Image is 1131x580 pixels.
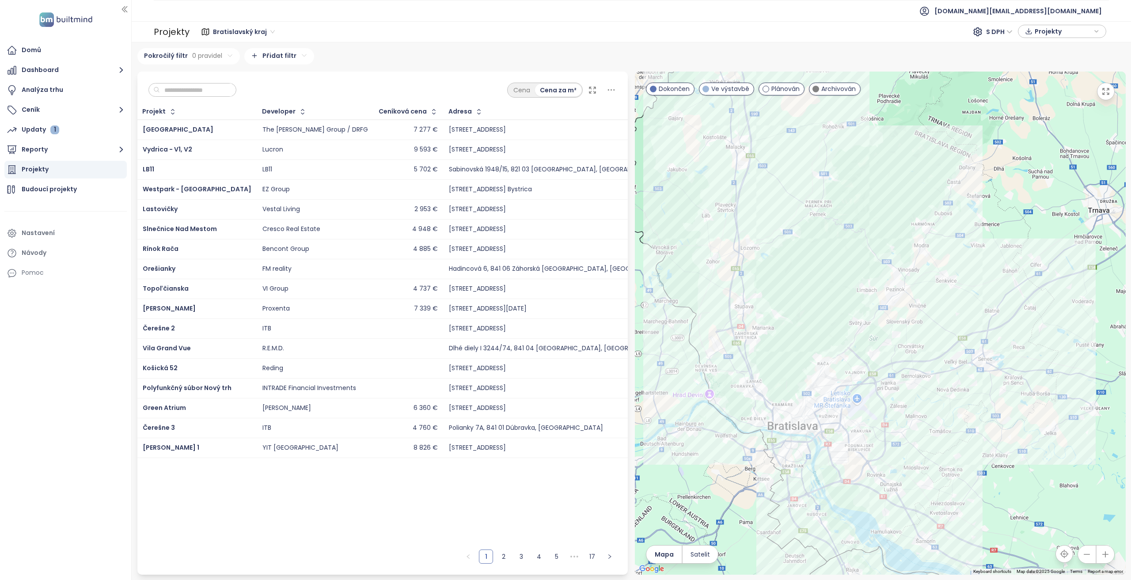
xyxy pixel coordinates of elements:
[691,550,710,559] span: Satelit
[479,550,493,563] a: 1
[1035,25,1092,38] span: Projekty
[1017,569,1065,574] span: Map data ©2025 Google
[449,384,506,392] div: [STREET_ADDRESS]
[646,546,682,563] button: Mapa
[262,225,320,233] div: Cresco Real Estate
[449,404,506,412] div: [STREET_ADDRESS]
[262,265,292,273] div: FM reality
[143,125,213,134] a: [GEOGRAPHIC_DATA]
[213,25,275,38] span: Bratislavský kraj
[143,145,192,154] a: Vydrica - V1, V2
[550,550,564,564] li: 5
[143,324,175,333] a: Čerešne 2
[262,285,288,293] div: VI Group
[4,81,127,99] a: Analýza trhu
[143,185,251,193] span: Westpark - [GEOGRAPHIC_DATA]
[413,245,438,253] div: 4 885 €
[607,554,612,559] span: right
[1088,569,1123,574] a: Report a map error
[22,267,44,278] div: Pomoc
[514,550,528,564] li: 3
[142,109,166,114] div: Projekt
[771,84,800,94] span: Plánován
[4,101,127,119] button: Ceník
[262,364,283,372] div: Reding
[497,550,510,563] a: 2
[1023,25,1101,38] div: button
[143,403,186,412] a: Green Atrium
[683,546,718,563] button: Satelit
[585,550,599,563] a: 17
[143,423,175,432] a: Čerešne 3
[50,125,59,134] div: 1
[22,227,55,239] div: Nastavení
[143,383,232,392] span: Polyfunkčný súbor Nový trh
[414,126,438,134] div: 7 277 €
[262,126,368,134] div: The [PERSON_NAME] Group / DRFG
[414,305,438,313] div: 7 339 €
[449,186,532,193] div: [STREET_ADDRESS] Bystrica
[22,84,63,95] div: Analýza trhu
[449,444,506,452] div: [STREET_ADDRESS]
[448,109,472,114] div: Adresa
[143,264,175,273] a: Orešianky
[466,554,471,559] span: left
[413,424,438,432] div: 4 760 €
[192,51,222,61] span: 0 pravidel
[154,23,190,41] div: Projekty
[711,84,749,94] span: Ve výstavbě
[4,121,127,139] a: Updaty 1
[414,205,438,213] div: 2 953 €
[821,84,856,94] span: Archivován
[449,205,506,213] div: [STREET_ADDRESS]
[262,305,290,313] div: Proxenta
[986,25,1013,38] span: S DPH
[637,563,666,575] a: Open this area in Google Maps (opens a new window)
[497,550,511,564] li: 2
[461,550,475,564] button: left
[532,550,546,564] li: 4
[262,109,296,114] div: Developer
[414,146,438,154] div: 9 593 €
[22,124,59,135] div: Updaty
[532,550,546,563] a: 4
[262,345,284,353] div: R.E.M.D.
[414,404,438,412] div: 6 360 €
[262,205,300,213] div: Vestal Living
[449,364,506,372] div: [STREET_ADDRESS]
[449,424,603,432] div: Polianky 7A, 841 01 Dúbravka, [GEOGRAPHIC_DATA]
[603,550,617,564] li: Následující strana
[461,550,475,564] li: Předchozí strana
[655,550,674,559] span: Mapa
[449,245,506,253] div: [STREET_ADDRESS]
[4,224,127,242] a: Nastavení
[22,164,49,175] div: Projekty
[449,126,506,134] div: [STREET_ADDRESS]
[22,45,41,56] div: Domů
[262,146,283,154] div: Lucron
[262,166,272,174] div: LB11
[4,264,127,282] div: Pomoc
[262,424,271,432] div: ITB
[414,166,438,174] div: 5 702 €
[479,550,493,564] li: 1
[449,345,669,353] div: Dlhé diely I 3244/74, 841 04 [GEOGRAPHIC_DATA], [GEOGRAPHIC_DATA]
[143,443,199,452] span: [PERSON_NAME] 1
[37,11,95,29] img: logo
[262,325,271,333] div: ITB
[4,61,127,79] button: Dashboard
[449,305,527,313] div: [STREET_ADDRESS][DATE]
[143,244,178,253] a: Rínok Rača
[413,285,438,293] div: 4 737 €
[515,550,528,563] a: 3
[567,550,581,564] li: Následujících 5 stran
[143,364,178,372] a: Košická 52
[637,563,666,575] img: Google
[449,325,506,333] div: [STREET_ADDRESS]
